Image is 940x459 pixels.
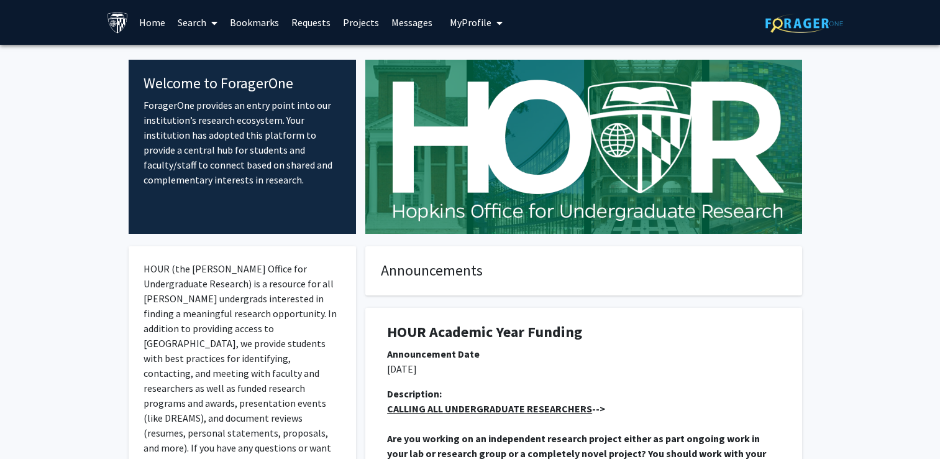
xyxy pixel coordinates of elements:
img: Johns Hopkins University Logo [107,12,129,34]
p: ForagerOne provides an entry point into our institution’s research ecosystem. Your institution ha... [144,98,342,187]
a: Projects [337,1,385,44]
a: Bookmarks [224,1,285,44]
h4: Announcements [381,262,787,280]
a: Messages [385,1,439,44]
a: Requests [285,1,337,44]
span: My Profile [450,16,491,29]
iframe: Chat [9,403,53,450]
img: ForagerOne Logo [765,14,843,33]
div: Announcement Date [387,346,780,361]
u: CALLING ALL UNDERGRADUATE RESEARCHERS [387,402,592,415]
img: Cover Image [365,60,802,234]
strong: --> [387,402,605,415]
div: Description: [387,386,780,401]
a: Home [133,1,171,44]
h4: Welcome to ForagerOne [144,75,342,93]
h1: HOUR Academic Year Funding [387,323,780,341]
p: [DATE] [387,361,780,376]
a: Search [171,1,224,44]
